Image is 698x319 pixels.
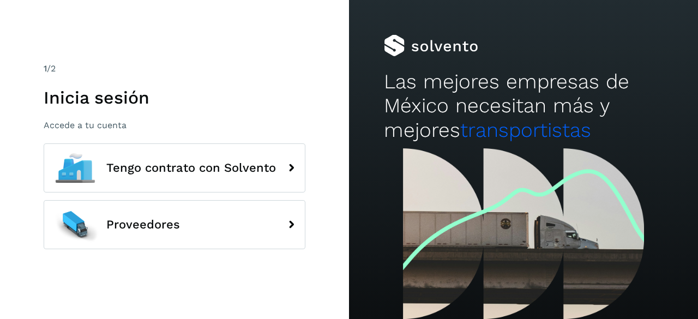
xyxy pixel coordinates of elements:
button: Tengo contrato con Solvento [44,143,305,192]
button: Proveedores [44,200,305,249]
p: Accede a tu cuenta [44,120,305,130]
h2: Las mejores empresas de México necesitan más y mejores [384,70,663,142]
div: /2 [44,62,305,75]
span: transportistas [460,118,591,142]
h1: Inicia sesión [44,87,305,108]
span: 1 [44,63,47,74]
span: Tengo contrato con Solvento [106,161,276,174]
span: Proveedores [106,218,180,231]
